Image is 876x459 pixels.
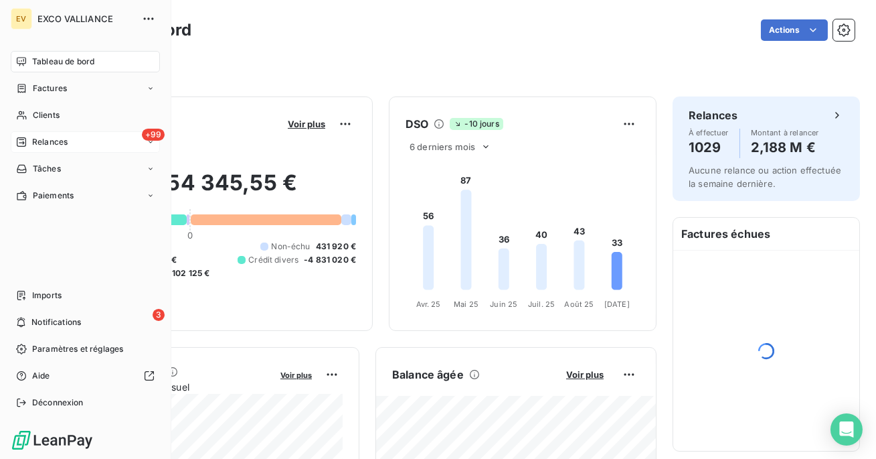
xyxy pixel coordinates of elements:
span: Paramètres et réglages [32,343,123,355]
span: Tableau de bord [32,56,94,68]
span: À effectuer [689,129,729,137]
span: Aide [32,370,50,382]
h2: 2 254 345,55 € [76,170,356,210]
tspan: Mai 25 [454,300,478,309]
span: Relances [32,136,68,148]
a: Aide [11,365,160,387]
span: 431 920 € [316,241,356,253]
tspan: Juil. 25 [528,300,555,309]
span: Voir plus [280,371,312,380]
h6: Balance âgée [392,367,464,383]
span: 0 [187,230,193,241]
span: Chiffre d'affaires mensuel [76,380,271,394]
span: Tâches [33,163,61,175]
span: Aucune relance ou action effectuée la semaine dernière. [689,165,841,189]
span: Voir plus [288,119,325,129]
span: Déconnexion [32,397,84,409]
span: Non-échu [271,241,310,253]
tspan: Juin 25 [490,300,517,309]
span: +99 [142,129,165,141]
span: 3 [153,309,165,321]
span: Factures [33,82,67,94]
tspan: Avr. 25 [416,300,441,309]
h6: Factures échues [673,218,859,250]
h6: Relances [689,107,737,123]
span: 6 derniers mois [410,141,475,152]
h6: DSO [406,116,428,132]
button: Voir plus [276,369,316,381]
span: Notifications [31,316,81,328]
button: Voir plus [562,369,608,381]
span: -4 831 020 € [304,254,356,266]
h4: 1029 [689,137,729,158]
span: -10 jours [450,118,503,130]
button: Actions [761,19,828,41]
button: Voir plus [284,118,329,130]
div: EV [11,8,32,29]
span: Imports [32,289,62,302]
span: Voir plus [566,369,604,380]
h4: 2,188 M € [751,137,819,158]
span: EXCO VALLIANCE [37,13,134,24]
span: Clients [33,109,60,121]
img: Logo LeanPay [11,430,94,451]
span: Montant à relancer [751,129,819,137]
div: Open Intercom Messenger [830,413,863,446]
span: -102 125 € [168,267,210,279]
span: Crédit divers [248,254,298,266]
span: Paiements [33,190,74,202]
tspan: [DATE] [604,300,630,309]
tspan: Août 25 [564,300,594,309]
